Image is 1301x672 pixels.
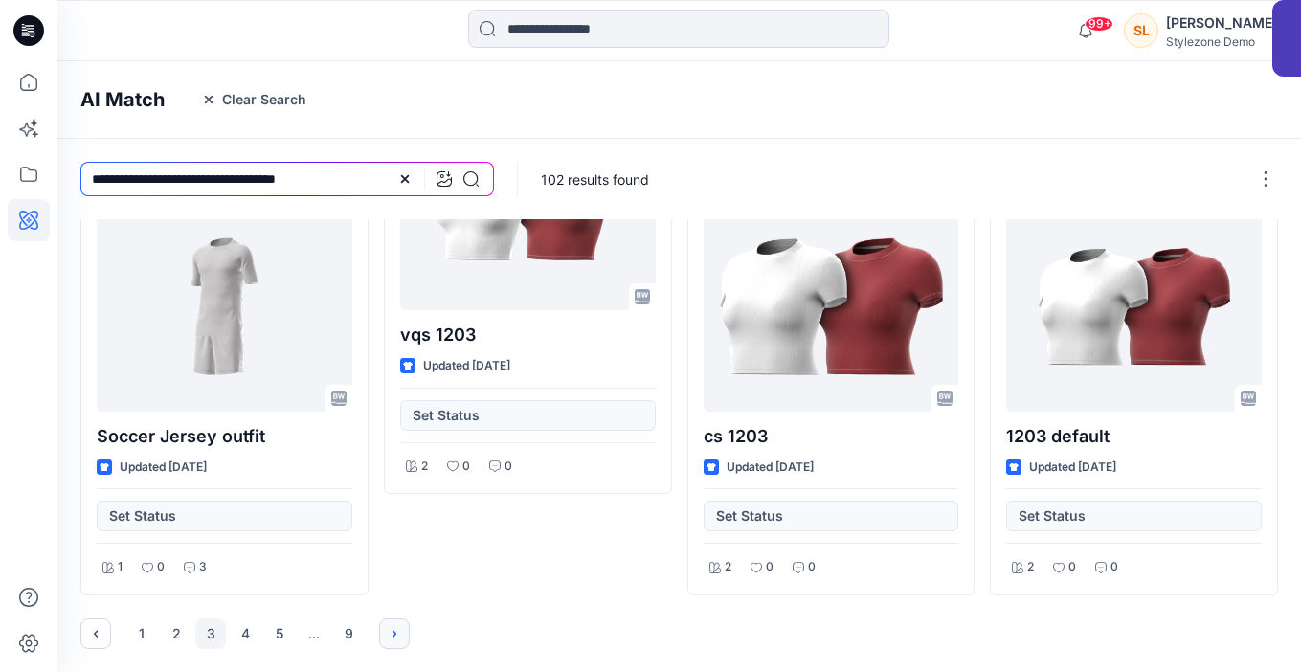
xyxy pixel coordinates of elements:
[97,423,352,450] p: Soccer Jersey outfit
[1166,11,1277,34] div: [PERSON_NAME]
[1166,34,1277,49] div: Stylezone Demo
[727,458,814,478] p: Updated [DATE]
[1124,13,1158,48] div: SL
[189,84,319,115] button: Clear Search
[230,618,260,649] button: 4
[1027,557,1034,577] p: 2
[97,201,352,412] a: Soccer Jersey outfit
[1006,201,1262,412] a: 1203 default
[118,557,123,577] p: 1
[725,557,731,577] p: 2
[126,618,157,649] button: 1
[400,322,656,348] p: vqs 1203
[333,618,364,649] button: 9
[199,557,207,577] p: 3
[704,423,959,450] p: cs 1203
[541,169,649,190] p: 102 results found
[1006,423,1262,450] p: 1203 default
[423,356,510,376] p: Updated [DATE]
[80,88,165,111] h4: AI Match
[1110,557,1118,577] p: 0
[1029,458,1116,478] p: Updated [DATE]
[421,457,428,477] p: 2
[462,457,470,477] p: 0
[704,201,959,412] a: cs 1203
[264,618,295,649] button: 5
[157,557,165,577] p: 0
[195,618,226,649] button: 3
[1068,557,1076,577] p: 0
[505,457,512,477] p: 0
[120,458,207,478] p: Updated [DATE]
[161,618,191,649] button: 2
[299,618,329,649] div: ...
[766,557,774,577] p: 0
[808,557,816,577] p: 0
[1085,16,1113,32] span: 99+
